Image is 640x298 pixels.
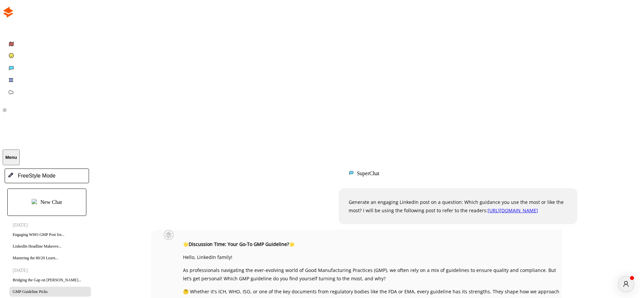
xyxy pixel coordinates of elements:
strong: Discussion Time: Your Go-To GMP Guideline? [189,241,289,247]
p: New Chat [40,199,62,205]
button: Menu [3,150,20,166]
p: As professionals navigating the ever-evolving world of Good Manufacturing Practices (GMP), we oft... [183,266,562,283]
img: Close [158,230,180,240]
b: Menu [5,155,17,160]
div: Mastering the 80/20 Learn... [9,253,91,263]
a: [URL][DOMAIN_NAME] [488,207,538,214]
div: atlas-message-author-avatar [618,276,634,292]
img: Close [3,108,7,112]
img: Close [3,7,14,18]
div: Engaging WHO GMP Post for... [9,230,91,240]
img: Close [32,199,37,204]
img: Close [3,121,43,141]
div: GMP Guideline Picks [9,287,91,297]
img: Close [8,172,14,178]
div: FreeStyle Mode [15,173,55,179]
p: [DATE] [13,223,91,228]
button: atlas-launcher [618,276,634,292]
p: 🌟 🌟 [183,240,562,248]
img: Close [349,171,354,175]
p: [DATE] [13,268,91,273]
p: Hello, LinkedIn family! [183,253,562,261]
a: Close [3,105,637,114]
span: Generate an engaging LinkedIn post on a question: Which guidance you use the most or like the mos... [349,199,564,214]
div: Bridging the Gap on [PERSON_NAME]... [9,275,91,285]
div: LinkedIn Headline Makeove... [9,241,91,251]
div: SuperChat [357,171,380,177]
